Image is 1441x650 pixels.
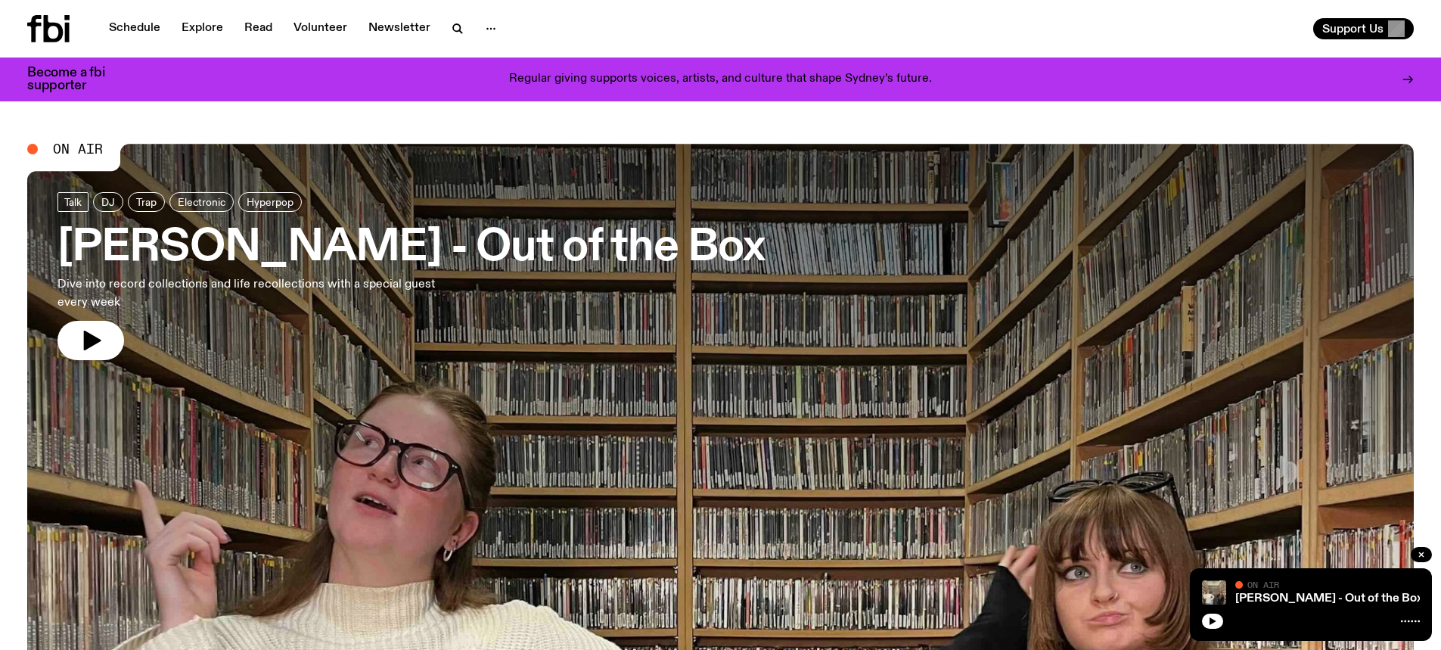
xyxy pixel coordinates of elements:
a: Schedule [100,18,169,39]
a: DJ [93,192,123,212]
span: Talk [64,196,82,207]
a: Trap [128,192,165,212]
img: https://media.fbi.radio/images/IMG_7702.jpg [1202,580,1226,605]
p: Dive into record collections and life recollections with a special guest every week [57,275,445,312]
button: Support Us [1313,18,1414,39]
h3: [PERSON_NAME] - Out of the Box [57,227,765,269]
span: On Air [1247,580,1279,589]
span: Electronic [178,196,225,207]
span: On Air [53,142,103,156]
a: Electronic [169,192,234,212]
a: Newsletter [359,18,439,39]
a: Explore [172,18,232,39]
a: Volunteer [284,18,356,39]
span: Support Us [1322,22,1384,36]
span: Hyperpop [247,196,293,207]
span: Trap [136,196,157,207]
span: DJ [101,196,115,207]
a: Talk [57,192,89,212]
p: Regular giving supports voices, artists, and culture that shape Sydney’s future. [509,73,932,86]
h3: Become a fbi supporter [27,67,124,92]
a: Read [235,18,281,39]
a: [PERSON_NAME] - Out of the BoxDive into record collections and life recollections with a special ... [57,192,765,360]
a: [PERSON_NAME] - Out of the Box [1235,592,1423,605]
a: Hyperpop [238,192,302,212]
